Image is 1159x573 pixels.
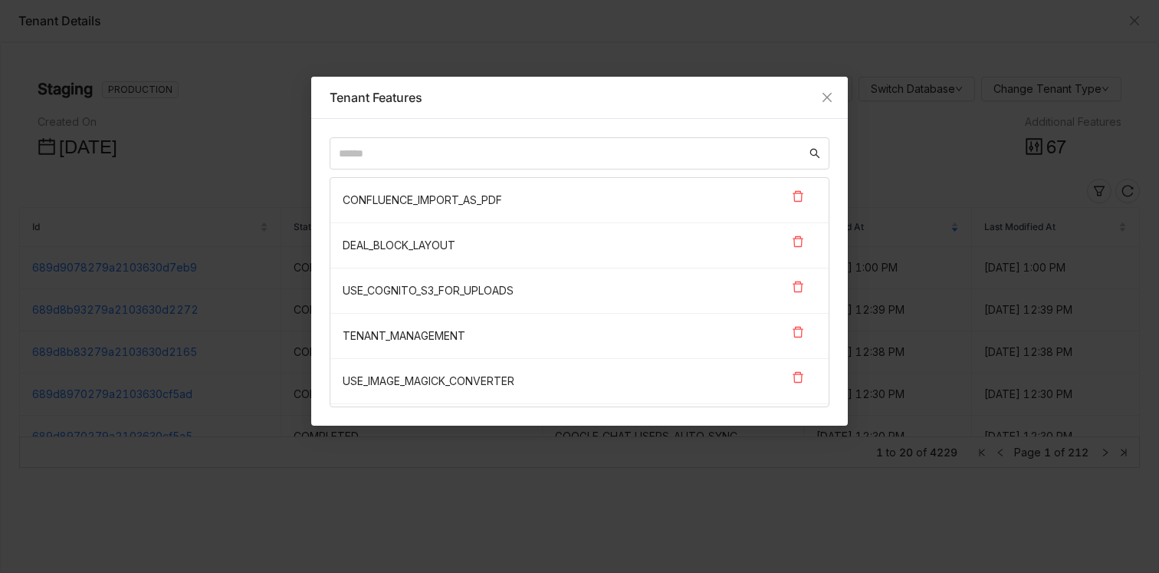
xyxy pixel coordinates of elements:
button: Close [806,77,848,118]
nz-list-item: USE_COGNITO_S3_FOR_UPLOADS [330,268,829,314]
nz-list-item: TENANT_MANAGEMENT [330,314,829,359]
nz-list-item: DEAL_BLOCK_LAYOUT [330,223,829,268]
nz-list-item: CONTENT_PERFORMANCE [330,404,829,450]
div: Tenant Features [330,89,829,106]
nz-list-item: USE_IMAGE_MAGICK_CONVERTER [330,359,829,404]
nz-list-item: CONFLUENCE_IMPORT_AS_PDF [330,178,829,223]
